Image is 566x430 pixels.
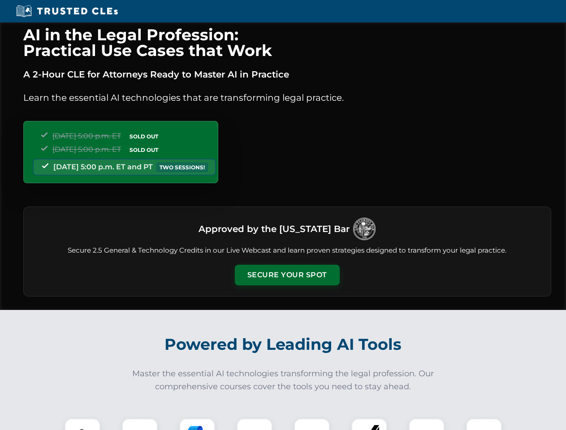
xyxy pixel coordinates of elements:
h2: Powered by Leading AI Tools [35,329,531,360]
img: Logo [353,218,376,240]
p: Secure 2.5 General & Technology Credits in our Live Webcast and learn proven strategies designed ... [35,245,540,256]
span: SOLD OUT [126,132,161,141]
span: [DATE] 5:00 p.m. ET [52,132,121,140]
p: Master the essential AI technologies transforming the legal profession. Our comprehensive courses... [126,367,440,393]
h1: AI in the Legal Profession: Practical Use Cases that Work [23,27,551,58]
p: A 2-Hour CLE for Attorneys Ready to Master AI in Practice [23,67,551,82]
img: Trusted CLEs [13,4,121,18]
span: [DATE] 5:00 p.m. ET [52,145,121,154]
h3: Approved by the [US_STATE] Bar [199,221,350,237]
button: Secure Your Spot [235,265,340,285]
span: SOLD OUT [126,145,161,155]
p: Learn the essential AI technologies that are transforming legal practice. [23,90,551,105]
